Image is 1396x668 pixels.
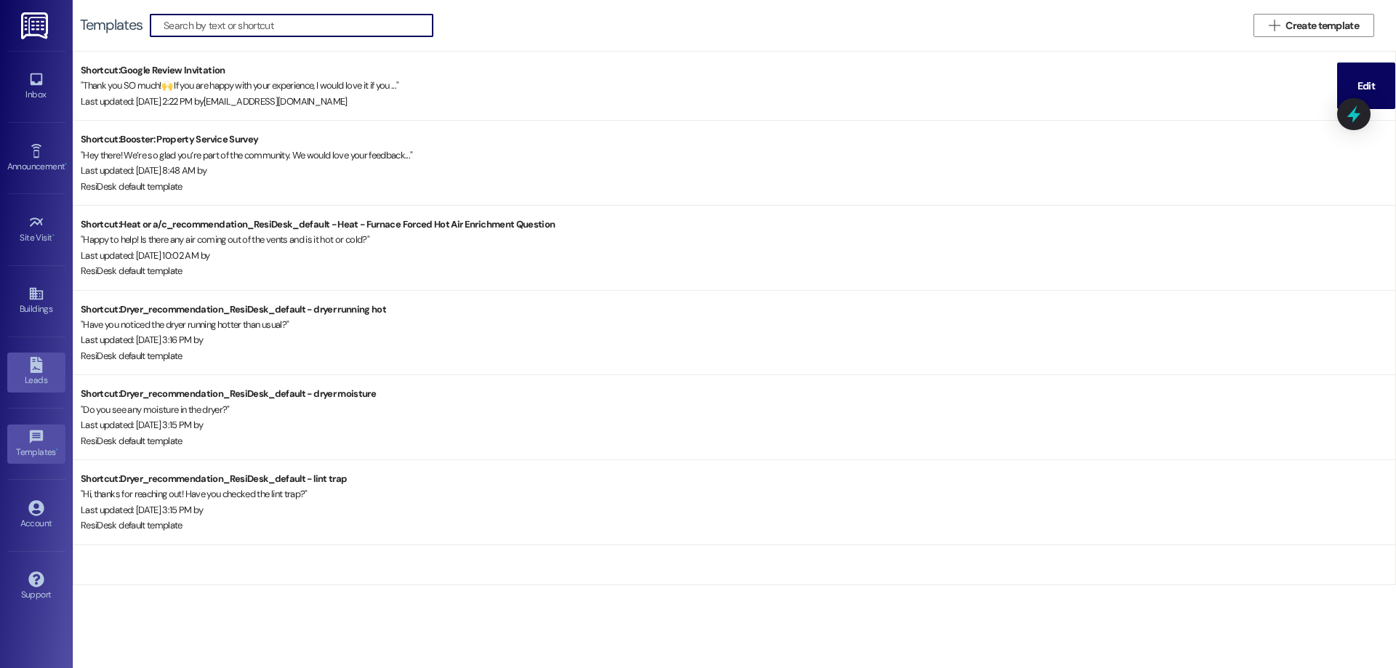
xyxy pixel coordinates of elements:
span: Create template [1285,18,1359,33]
div: " Hi, thanks for reaching out! Have you checked the lint trap? " [81,486,1395,502]
span: • [52,230,55,241]
div: Last updated: [DATE] 3:15 PM by [81,417,1395,432]
span: Edit [1357,79,1375,94]
span: ResiDesk default template [81,180,182,193]
img: ResiDesk Logo [21,12,51,39]
div: " Do you see any moisture in the dryer? " [81,402,1395,417]
button: Edit [1337,63,1395,109]
button: Create template [1253,14,1374,37]
div: Last updated: [DATE] 3:15 PM by [81,502,1395,518]
a: Templates • [7,424,65,464]
span: • [56,445,58,455]
div: Shortcut: Google Review Invitation [81,63,1337,78]
div: Shortcut: Dryer_recommendation_ResiDesk_default - dryer moisture [81,386,1395,401]
div: Shortcut: Booster: Property Service Survey [81,132,1395,147]
div: Last updated: [DATE] 3:16 PM by [81,332,1395,347]
span: ResiDesk default template [81,265,182,277]
a: Site Visit • [7,210,65,249]
div: " Have you noticed the dryer running hotter than usual? " [81,317,1395,332]
div: Shortcut: Dryer_recommendation_ResiDesk_default - lint trap [81,471,1395,486]
div: Last updated: [DATE] 8:48 AM by [81,163,1395,178]
span: ResiDesk default template [81,519,182,531]
div: Last updated: [DATE] 2:22 PM by [EMAIL_ADDRESS][DOMAIN_NAME] [81,94,1337,109]
div: Last updated: [DATE] 10:02 AM by [81,248,1395,263]
span: • [65,159,67,169]
input: Search by text or shortcut [164,15,433,36]
i:  [1269,20,1280,31]
div: Templates [80,17,143,33]
a: Leads [7,353,65,392]
div: " Hey there! We’re so glad you’re part of the community. We would love your feedback... " [81,148,1395,163]
div: Shortcut: Heat or a/c_recommendation_ResiDesk_default - Heat - Furnace Forced Hot Air Enrichment ... [81,217,1395,232]
a: Account [7,496,65,535]
a: Support [7,567,65,606]
a: Buildings [7,281,65,321]
div: Shortcut: Dryer_recommendation_ResiDesk_default - dryer running hot [81,302,1395,317]
span: ResiDesk default template [81,350,182,362]
a: Inbox [7,67,65,106]
div: " Happy to help! Is there any air coming out of the vents and is it hot or cold? " [81,232,1395,247]
span: ResiDesk default template [81,435,182,447]
div: " Thank you SO much!🙌 If you are happy with your experience, I would love it if you ... " [81,78,1337,93]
